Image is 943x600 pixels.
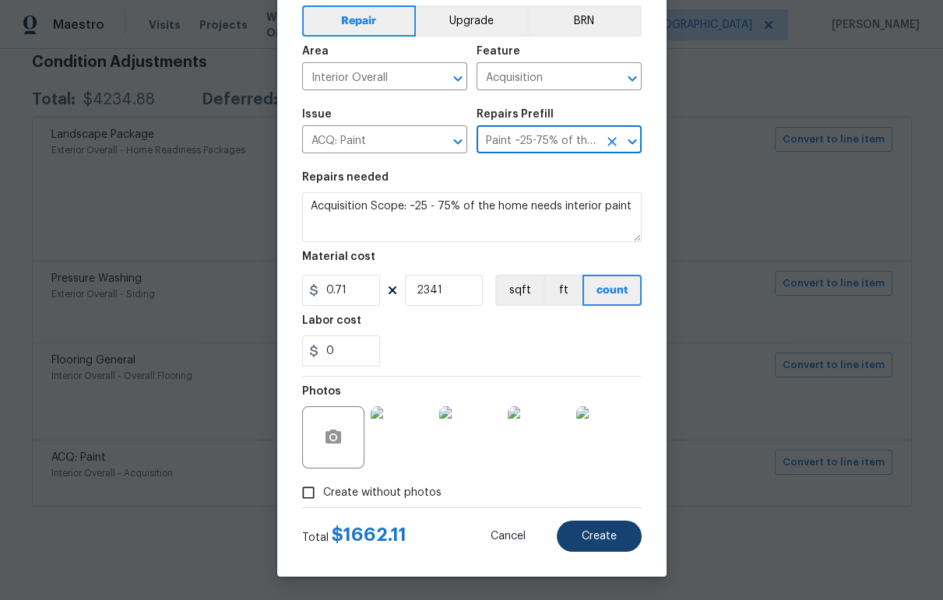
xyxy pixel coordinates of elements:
[495,275,544,306] button: sqft
[447,68,469,89] button: Open
[302,172,389,183] h5: Repairs needed
[621,68,643,89] button: Open
[332,525,406,544] span: $ 1662.11
[302,46,329,57] h5: Area
[491,531,526,542] span: Cancel
[302,527,406,546] div: Total
[447,131,469,153] button: Open
[416,5,527,37] button: Upgrade
[302,315,361,326] h5: Labor cost
[621,131,643,153] button: Open
[466,521,551,552] button: Cancel
[302,386,341,397] h5: Photos
[582,531,617,542] span: Create
[477,46,520,57] h5: Feature
[323,485,442,501] span: Create without photos
[527,5,642,37] button: BRN
[302,5,417,37] button: Repair
[582,275,642,306] button: count
[302,192,642,242] textarea: Acquisition Scope: ~25 - 75% of the home needs interior paint
[302,109,332,120] h5: Issue
[601,131,623,153] button: Clear
[477,109,554,120] h5: Repairs Prefill
[302,251,375,262] h5: Material cost
[544,275,582,306] button: ft
[557,521,642,552] button: Create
